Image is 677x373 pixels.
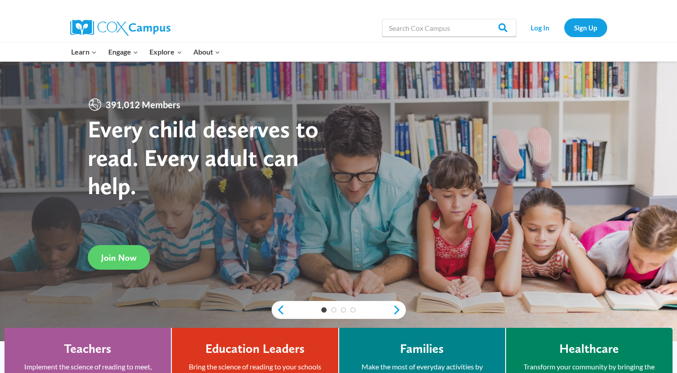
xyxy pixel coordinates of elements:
div: content slider buttons [272,301,406,319]
input: Search Cox Campus [382,19,516,37]
img: Cox Campus [70,20,170,36]
h4: Families [400,341,444,356]
h4: Education Leaders [205,341,305,356]
a: 1 [321,307,327,313]
span: Join Now [101,252,136,263]
span: Learn [71,46,97,58]
span: 391,012 Members [102,97,184,112]
a: previous [272,305,285,315]
h4: Healthcare [559,341,619,356]
a: Join Now [88,245,150,270]
nav: Secondary Navigation [521,18,607,37]
a: Sign Up [564,18,607,37]
a: 3 [341,307,346,313]
nav: Primary Navigation [66,42,226,61]
span: About [193,46,220,58]
a: 2 [331,307,336,313]
a: Log In [521,18,560,37]
span: Engage [108,46,138,58]
strong: Every child deserves to read. Every adult can help. [88,114,319,200]
span: Explore [149,46,182,58]
h4: Teachers [64,341,111,356]
a: next [392,305,406,315]
a: 4 [350,307,356,313]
